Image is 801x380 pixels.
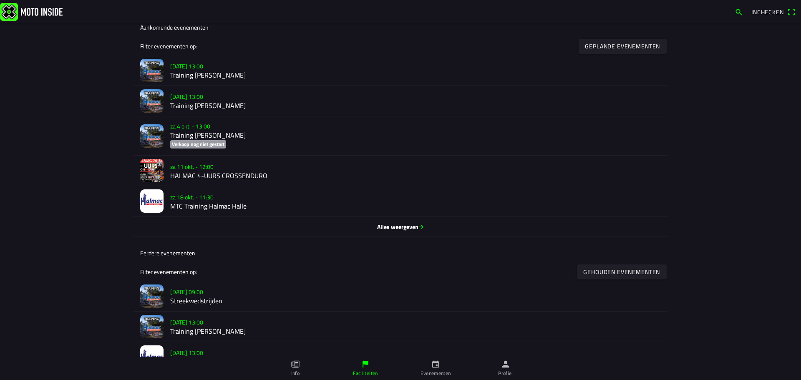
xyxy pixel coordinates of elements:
img: N3lxsS6Zhak3ei5Q5MtyPEvjHqMuKUUTBqHB2i4g.png [140,124,164,147]
h2: MTC Training Halmac Halle [170,202,661,210]
ion-text: Geplande evenementen [585,43,660,49]
img: CuJ29is3k455PWXYtghd2spCzN9DFZ6tpJh3eBDb.jpg [140,189,164,213]
h2: Training [PERSON_NAME] [170,327,661,335]
ion-text: [DATE] 13:00 [170,92,203,101]
ion-icon: calendar [431,360,440,369]
ion-label: Eerdere evenementen [140,249,195,257]
ion-text: [DATE] 09:00 [170,287,203,296]
ion-text: [DATE] 13:00 [170,62,203,70]
ion-icon: paper [291,360,300,369]
ion-icon: person [501,360,510,369]
ion-label: Aankomende evenementen [140,23,209,32]
ion-text: za 4 okt. - 13:00 [170,122,210,131]
span: Alles weergeven [140,222,661,231]
ion-label: Profiel [498,370,513,377]
ion-icon: arrow forward [418,224,424,229]
ion-text: [DATE] 13:00 [170,348,203,357]
ion-icon: flag [361,360,370,369]
ion-text: [DATE] 13:00 [170,318,203,327]
h2: Training [PERSON_NAME] [170,131,661,139]
ion-label: Filter evenementen op: [140,267,197,276]
img: N3lxsS6Zhak3ei5Q5MtyPEvjHqMuKUUTBqHB2i4g.png [140,89,164,113]
img: bD1QfD7cjjvvy8tJsAtyZsr4i7dTRjiIDKDsOcfj.jpg [140,159,164,182]
img: N3lxsS6Zhak3ei5Q5MtyPEvjHqMuKUUTBqHB2i4g.png [140,59,164,82]
ion-text: za 11 okt. - 12:00 [170,162,214,171]
h2: Training [PERSON_NAME] [170,102,661,110]
ion-text: Gehouden evenementen [584,269,660,274]
ion-text: Verkoop nog niet gestart [172,140,224,148]
ion-label: Filter evenementen op: [140,42,197,50]
h2: Training [PERSON_NAME] [170,71,661,79]
img: N3lxsS6Zhak3ei5Q5MtyPEvjHqMuKUUTBqHB2i4g.png [140,284,164,308]
h2: HALMAC 4-UURS CROSSENDURO [170,171,661,179]
ion-label: Info [291,370,300,377]
ion-label: Faciliteiten [353,370,378,377]
a: Incheckenqr scanner [747,5,799,19]
span: Inchecken [751,8,784,16]
ion-text: za 18 okt. - 11:30 [170,192,214,201]
img: N3lxsS6Zhak3ei5Q5MtyPEvjHqMuKUUTBqHB2i4g.png [140,315,164,338]
h2: Streekwedstrijden [170,297,661,305]
ion-label: Evenementen [421,370,451,377]
a: search [730,5,747,19]
img: lIi8TNAAqHcHkSkM4FLnWFRZNSzQoieEBZZAxkti.jpeg [140,345,164,369]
